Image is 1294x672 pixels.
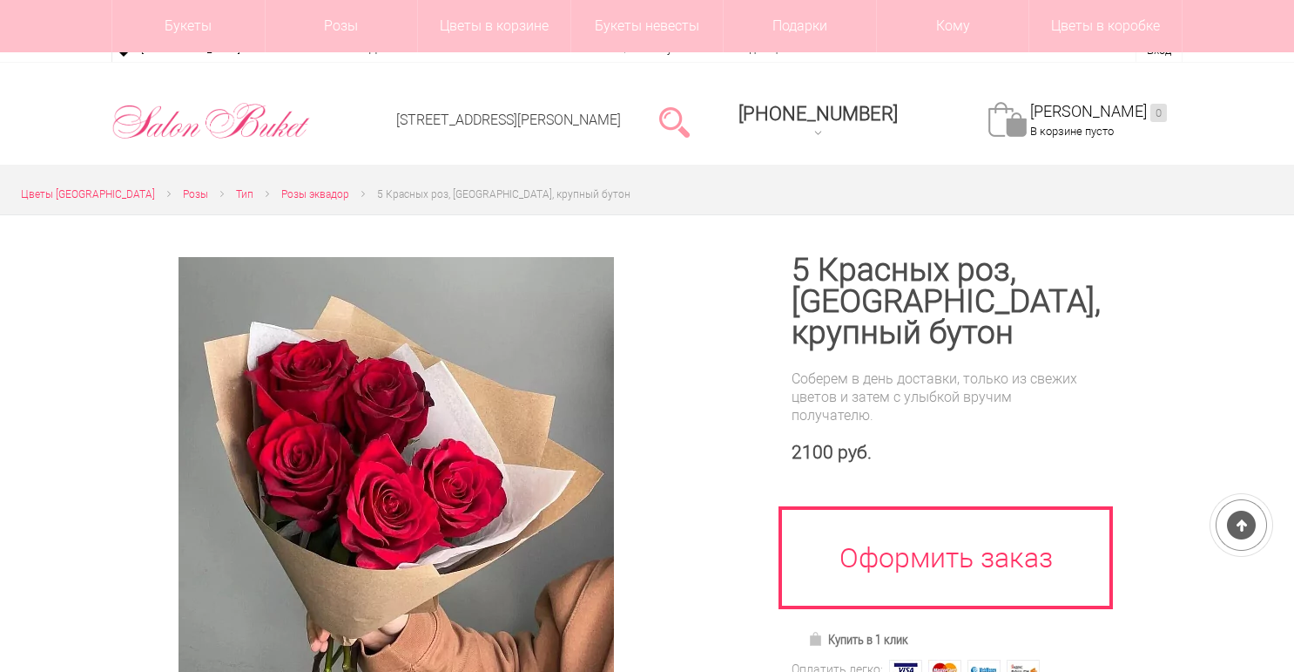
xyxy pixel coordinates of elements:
[377,188,630,200] span: 5 Красных роз, [GEOGRAPHIC_DATA], крупный бутон
[21,186,155,204] a: Цветы [GEOGRAPHIC_DATA]
[1150,104,1167,122] ins: 0
[728,97,908,146] a: [PHONE_NUMBER]
[183,188,208,200] span: Розы
[792,370,1092,424] div: Соберем в день доставки, только из свежих цветов и затем с улыбкой вручим получателю.
[281,186,349,204] a: Розы эквадор
[396,112,621,128] a: [STREET_ADDRESS][PERSON_NAME]
[236,186,253,204] a: Тип
[236,188,253,200] span: Тип
[111,98,311,144] img: Цветы Нижний Новгород
[778,506,1113,609] a: Оформить заказ
[281,188,349,200] span: Розы эквадор
[183,186,208,204] a: Розы
[792,442,1092,464] div: 2100 руб.
[792,255,1092,349] h1: 5 Красных роз, [GEOGRAPHIC_DATA], крупный бутон
[21,188,155,200] span: Цветы [GEOGRAPHIC_DATA]
[1030,102,1167,122] a: [PERSON_NAME]
[808,632,828,646] img: Купить в 1 клик
[800,628,916,652] a: Купить в 1 клик
[738,103,898,125] span: [PHONE_NUMBER]
[1030,125,1114,138] span: В корзине пусто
